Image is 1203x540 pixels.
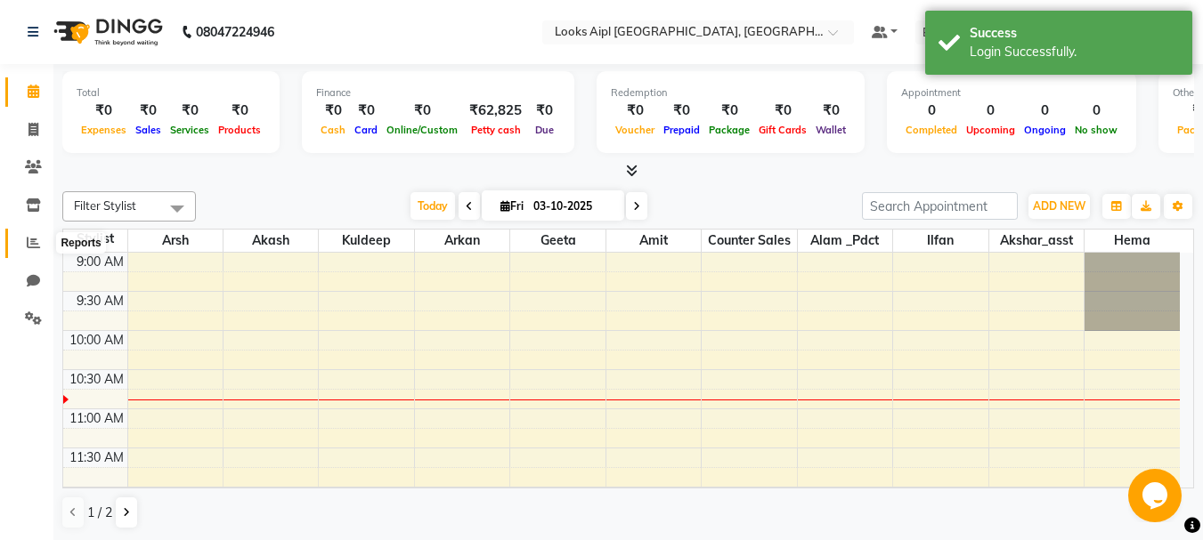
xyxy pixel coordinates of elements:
[970,24,1179,43] div: Success
[611,101,659,121] div: ₹0
[73,292,127,310] div: 9:30 AM
[754,101,811,121] div: ₹0
[1128,469,1185,522] iframe: chat widget
[316,101,350,121] div: ₹0
[382,124,462,136] span: Online/Custom
[214,124,265,136] span: Products
[811,124,850,136] span: Wallet
[224,230,318,252] span: Akash
[67,488,127,506] div: 12:00 PM
[659,124,704,136] span: Prepaid
[66,448,127,467] div: 11:30 AM
[166,101,214,121] div: ₹0
[128,230,223,252] span: Arsh
[462,101,529,121] div: ₹62,825
[611,124,659,136] span: Voucher
[316,124,350,136] span: Cash
[467,124,525,136] span: Petty cash
[316,85,560,101] div: Finance
[319,230,413,252] span: Kuldeep
[704,101,754,121] div: ₹0
[131,101,166,121] div: ₹0
[901,124,962,136] span: Completed
[704,124,754,136] span: Package
[66,409,127,428] div: 11:00 AM
[196,7,274,57] b: 08047224946
[415,230,509,252] span: Arkan
[901,101,962,121] div: 0
[611,85,850,101] div: Redemption
[382,101,462,121] div: ₹0
[350,101,382,121] div: ₹0
[73,253,127,271] div: 9:00 AM
[1033,199,1085,213] span: ADD NEW
[659,101,704,121] div: ₹0
[962,124,1020,136] span: Upcoming
[87,504,112,522] span: 1 / 2
[166,124,214,136] span: Services
[606,230,701,252] span: Amit
[901,85,1122,101] div: Appointment
[529,101,560,121] div: ₹0
[77,124,131,136] span: Expenses
[1020,124,1070,136] span: Ongoing
[56,232,105,254] div: Reports
[77,85,265,101] div: Total
[798,230,892,252] span: Alam _Pdct
[1070,101,1122,121] div: 0
[496,199,528,213] span: Fri
[811,101,850,121] div: ₹0
[531,124,558,136] span: Due
[970,43,1179,61] div: Login Successfully.
[131,124,166,136] span: Sales
[74,198,136,213] span: Filter Stylist
[1020,101,1070,121] div: 0
[528,193,617,220] input: 2025-10-03
[893,230,988,252] span: ilfan
[962,101,1020,121] div: 0
[66,370,127,389] div: 10:30 AM
[350,124,382,136] span: Card
[862,192,1018,220] input: Search Appointment
[77,101,131,121] div: ₹0
[702,230,796,252] span: Counter Sales
[1028,194,1090,219] button: ADD NEW
[989,230,1084,252] span: Akshar_asst
[410,192,455,220] span: Today
[1070,124,1122,136] span: No show
[1085,230,1180,252] span: Hema
[45,7,167,57] img: logo
[754,124,811,136] span: Gift Cards
[66,331,127,350] div: 10:00 AM
[214,101,265,121] div: ₹0
[510,230,605,252] span: Geeta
